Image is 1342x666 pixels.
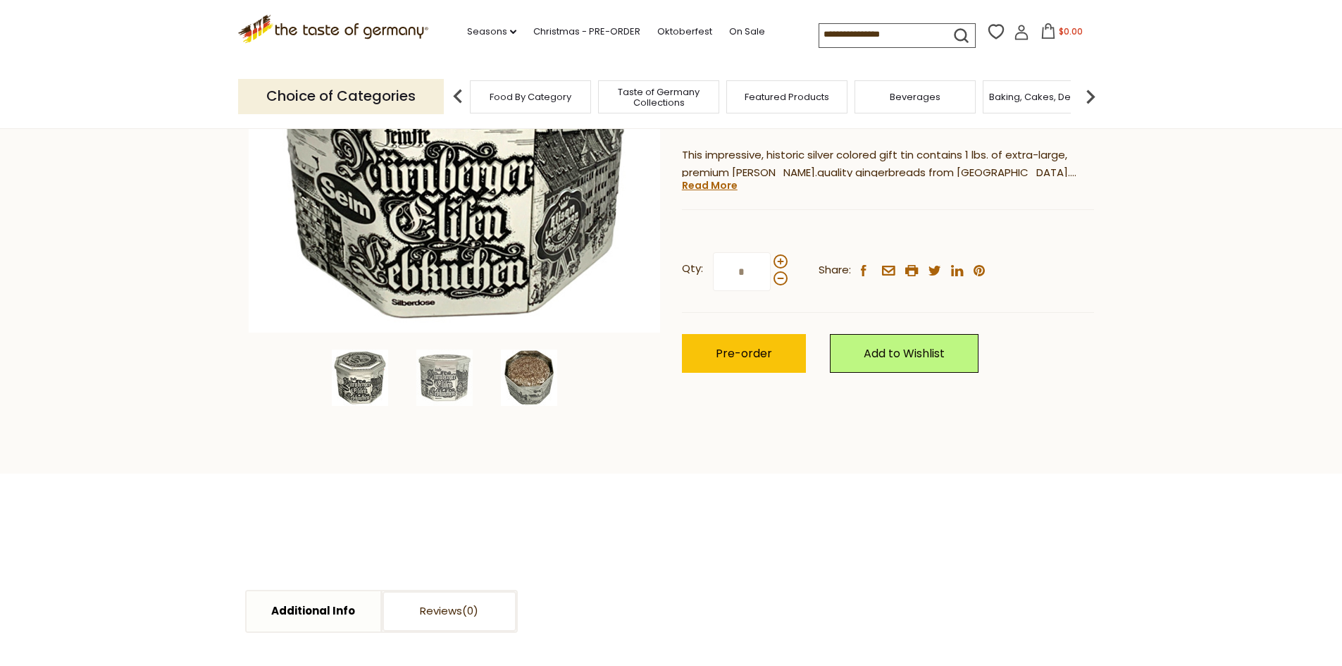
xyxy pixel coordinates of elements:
a: Seasons [467,24,516,39]
button: $0.00 [1032,23,1092,44]
a: Read More [682,178,738,192]
a: Baking, Cakes, Desserts [989,92,1098,102]
a: Reviews [383,591,516,631]
span: Pre-order [716,345,772,362]
strong: Qty: [682,260,703,278]
a: Taste of Germany Collections [602,87,715,108]
a: On Sale [729,24,765,39]
a: Christmas - PRE-ORDER [533,24,640,39]
p: Choice of Categories [238,79,444,113]
input: Qty: [713,252,771,291]
img: Haeberlein-Metzger Large Nuernberg Elisen Gingerbread in Historic Silver Gift Tin, 17.6 oz [501,350,557,406]
a: Additional Info [247,591,380,631]
img: Haeberlein-Metzger Large Nuernberg Elisen Gingerbread in Historic Silver Gift Tin, 17.6 oz [416,350,473,406]
a: Featured Products [745,92,829,102]
button: Pre-order [682,334,806,373]
a: Beverages [890,92,940,102]
p: This impressive, historic silver colored gift tin contains 1 lbs. of extra-large, premium [PERSON... [682,147,1094,182]
span: Share: [819,261,851,279]
a: Food By Category [490,92,571,102]
img: Haeberlein-Metzger Large Nuernberg Elisen Gingerbread in Historic Silver Gift Tin, 17.6 oz [332,350,388,406]
a: Oktoberfest [657,24,712,39]
a: Add to Wishlist [830,334,978,373]
span: $0.00 [1059,25,1083,37]
img: previous arrow [444,82,472,111]
img: next arrow [1076,82,1105,111]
